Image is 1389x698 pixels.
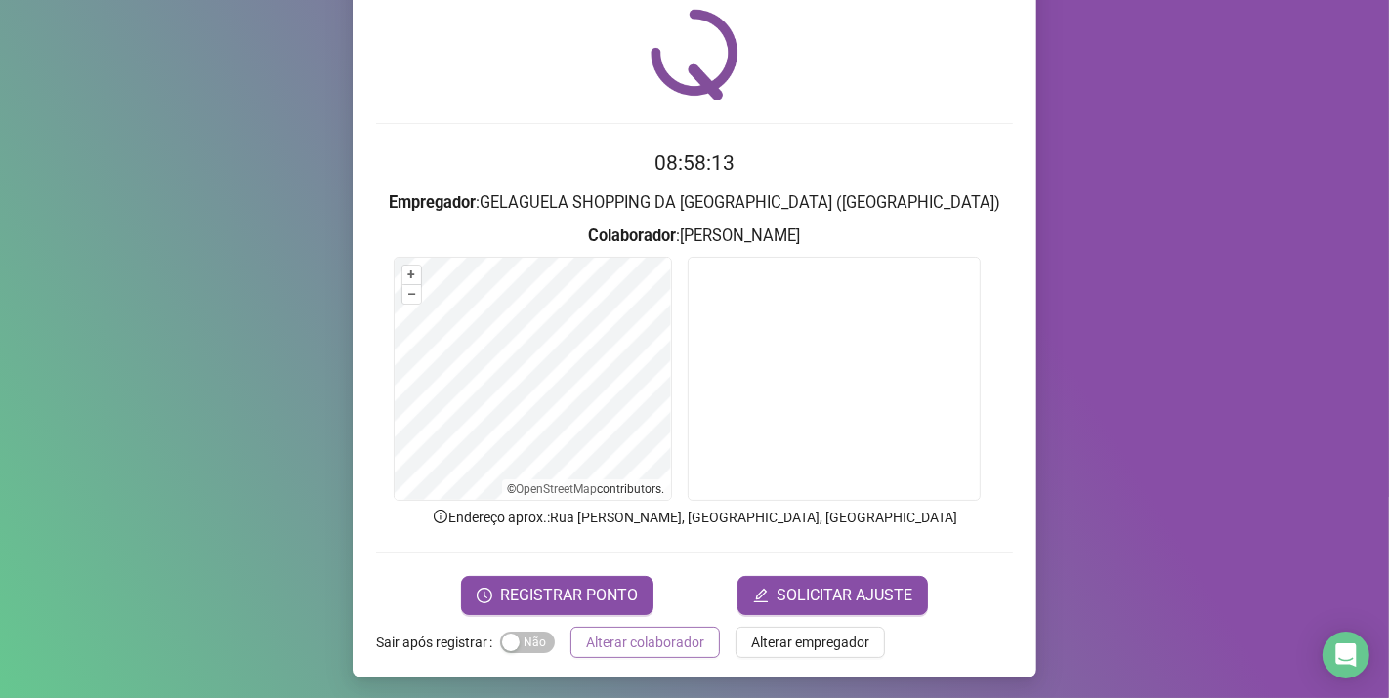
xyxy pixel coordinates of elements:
[461,576,653,615] button: REGISTRAR PONTO
[589,226,677,245] strong: Colaborador
[477,588,492,603] span: clock-circle
[777,584,912,607] span: SOLICITAR AJUSTE
[508,482,665,496] li: © contributors.
[570,627,720,658] button: Alterar colaborador
[432,508,449,525] span: info-circle
[389,193,476,212] strong: Empregador
[376,190,1013,216] h3: : GELAGUELA SHOPPING DA [GEOGRAPHIC_DATA] ([GEOGRAPHIC_DATA])
[753,588,769,603] span: edit
[402,266,421,284] button: +
[586,632,704,653] span: Alterar colaborador
[1323,632,1369,678] div: Open Intercom Messenger
[517,482,598,496] a: OpenStreetMap
[737,576,928,615] button: editSOLICITAR AJUSTE
[500,584,638,607] span: REGISTRAR PONTO
[751,632,869,653] span: Alterar empregador
[376,224,1013,249] h3: : [PERSON_NAME]
[376,627,500,658] label: Sair após registrar
[376,507,1013,528] p: Endereço aprox. : Rua [PERSON_NAME], [GEOGRAPHIC_DATA], [GEOGRAPHIC_DATA]
[736,627,885,658] button: Alterar empregador
[402,285,421,304] button: –
[654,151,735,175] time: 08:58:13
[651,9,738,100] img: QRPoint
